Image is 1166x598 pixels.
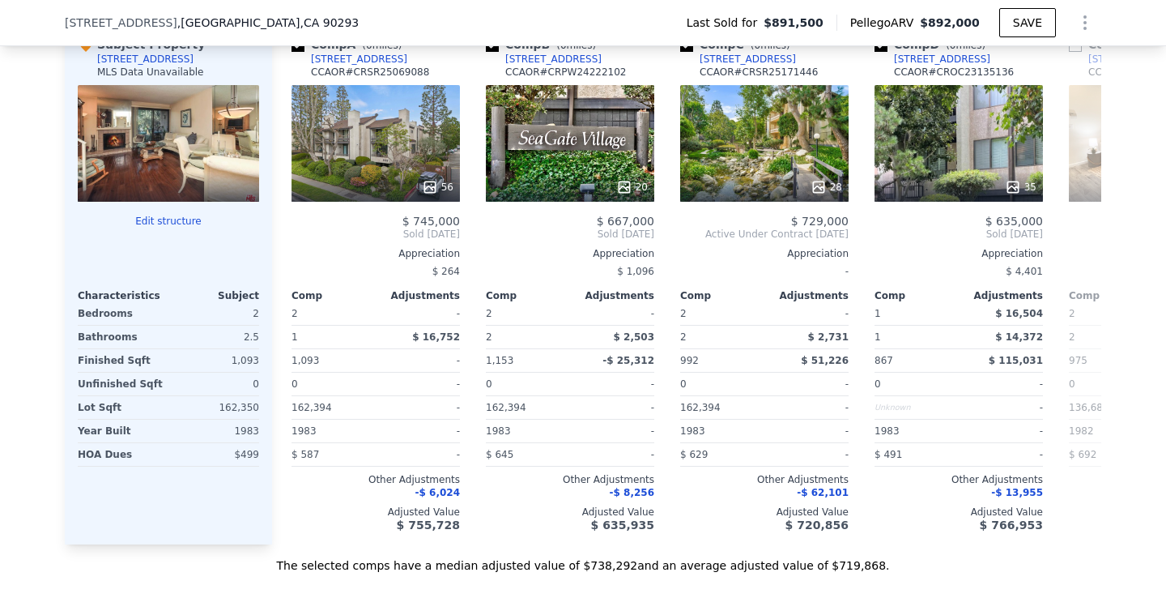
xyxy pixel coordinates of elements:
a: [STREET_ADDRESS] [291,53,407,66]
div: - [379,302,460,325]
span: 162,394 [680,402,721,413]
span: -$ 8,256 [610,487,654,498]
div: CCAOR # CRPW24222102 [505,66,627,79]
span: $ 766,953 [980,519,1043,532]
div: Comp [1069,289,1153,302]
div: HOA Dues [78,443,165,466]
span: $ 16,504 [995,308,1043,319]
span: Last Sold for [687,15,764,31]
div: 20 [616,179,648,195]
div: 2 [486,326,567,348]
div: 2.5 [172,326,259,348]
span: 0 [486,378,492,390]
div: - [962,373,1043,395]
div: Adjustments [959,289,1043,302]
div: - [379,420,460,442]
span: 1,153 [486,355,513,366]
div: [STREET_ADDRESS] [97,53,194,66]
div: Comp [486,289,570,302]
div: Bathrooms [78,326,165,348]
span: Sold [DATE] [486,228,654,241]
div: Year Built [78,420,165,442]
span: 1 [874,308,881,319]
div: 1983 [486,420,567,442]
div: 162,350 [172,396,259,419]
div: CCAOR # CRSR25171446 [700,66,818,79]
span: -$ 6,024 [415,487,460,498]
div: 1983 [680,420,761,442]
div: Lot Sqft [78,396,165,419]
div: 2 [172,302,259,325]
span: 0 [874,378,881,390]
span: -$ 25,312 [602,355,654,366]
div: - [768,443,849,466]
div: The selected comps have a median adjusted value of $738,292 and an average adjusted value of $719... [65,545,1101,574]
span: , [GEOGRAPHIC_DATA] [177,15,359,31]
div: Appreciation [874,247,1043,260]
span: $ 755,728 [397,519,460,532]
span: $ 16,752 [412,331,460,343]
span: 975 [1069,355,1087,366]
span: 867 [874,355,893,366]
div: 1983 [172,420,259,442]
span: $ 115,031 [989,355,1043,366]
span: 1,093 [291,355,319,366]
div: Bedrooms [78,302,165,325]
span: $ 645 [486,449,513,460]
div: 1 [874,326,955,348]
div: - [379,373,460,395]
div: Subject [168,289,259,302]
div: 1,093 [172,349,259,372]
span: 2 [486,308,492,319]
span: $ 720,856 [785,519,849,532]
div: Adjusted Value [874,506,1043,519]
span: $ 745,000 [402,215,460,228]
div: - [573,373,654,395]
div: CCAOR # CRSR25069088 [311,66,429,79]
span: -$ 62,101 [797,487,849,498]
div: - [573,302,654,325]
div: Adjustments [570,289,654,302]
div: $499 [172,443,259,466]
a: [STREET_ADDRESS] [486,53,602,66]
div: 2 [680,326,761,348]
div: Adjusted Value [291,506,460,519]
span: $ 587 [291,449,319,460]
div: Adjusted Value [680,506,849,519]
div: - [768,373,849,395]
span: 2 [1069,308,1075,319]
div: Comp [291,289,376,302]
span: 0 [291,378,298,390]
div: Appreciation [680,247,849,260]
span: $ 4,401 [1006,266,1043,277]
div: 1983 [874,420,955,442]
span: $ 635,935 [591,519,654,532]
div: Other Adjustments [291,473,460,486]
span: , CA 90293 [300,16,359,29]
span: $ 264 [432,266,460,277]
div: CCAOR # CROC23135136 [894,66,1014,79]
div: - [573,443,654,466]
div: - [379,443,460,466]
span: -$ 13,955 [991,487,1043,498]
div: MLS Data Unavailable [97,66,204,79]
div: Other Adjustments [680,473,849,486]
div: Unfinished Sqft [78,373,165,395]
div: [STREET_ADDRESS] [894,53,990,66]
div: [STREET_ADDRESS] [700,53,796,66]
div: 56 [422,179,453,195]
div: Other Adjustments [874,473,1043,486]
span: $ 629 [680,449,708,460]
span: $ 667,000 [597,215,654,228]
a: [STREET_ADDRESS] [680,53,796,66]
div: Finished Sqft [78,349,165,372]
div: Unknown [874,396,955,419]
span: Pellego ARV [850,15,921,31]
div: Adjusted Value [486,506,654,519]
span: 2 [680,308,687,319]
div: Comp [680,289,764,302]
span: $ 14,372 [995,331,1043,343]
div: Adjustments [376,289,460,302]
div: 2 [1069,326,1150,348]
span: 162,394 [291,402,332,413]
